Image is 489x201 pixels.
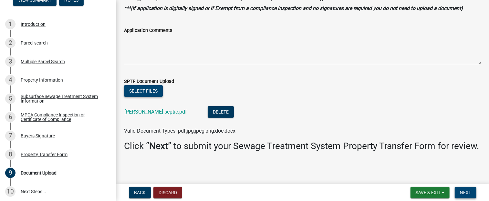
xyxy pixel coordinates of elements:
[124,28,172,33] label: Application Comments
[5,168,16,178] div: 9
[5,149,16,160] div: 8
[124,128,235,134] span: Valid Document Types: pdf,jpg,jpeg,png,doc,docx
[124,79,174,84] label: SPTF Document Upload
[124,141,481,152] h3: Click “ ” to submit your Sewage Treatment System Property Transfer Form for review.
[21,171,57,175] div: Document Upload
[149,141,168,151] strong: Next
[411,187,450,198] button: Save & Exit
[153,187,182,198] button: Discard
[5,38,16,48] div: 2
[5,75,16,85] div: 4
[129,187,151,198] button: Back
[124,85,163,97] button: Select files
[208,106,234,118] button: Delete
[124,109,187,115] a: [PERSON_NAME] septic.pdf
[21,41,48,45] div: Parcel search
[124,5,463,11] strong: ***(if application is digitally signed or if Exempt from a compliance inspection and no signature...
[21,134,55,138] div: Buyers Signature
[5,19,16,29] div: 1
[21,94,106,103] div: Subsurface Sewage Treatment System Information
[5,94,16,104] div: 5
[21,113,106,122] div: MPCA Compliance Inspection or Certificate of Compliance
[21,22,46,26] div: Introduction
[416,190,441,195] span: Save & Exit
[208,109,234,116] wm-modal-confirm: Delete Document
[5,186,16,197] div: 10
[455,187,476,198] button: Next
[5,112,16,122] div: 6
[5,56,16,67] div: 3
[460,190,471,195] span: Next
[21,59,65,64] div: Multiple Parcel Search
[5,131,16,141] div: 7
[21,152,68,157] div: Property Transfer Form
[134,190,146,195] span: Back
[21,78,63,82] div: Property Information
